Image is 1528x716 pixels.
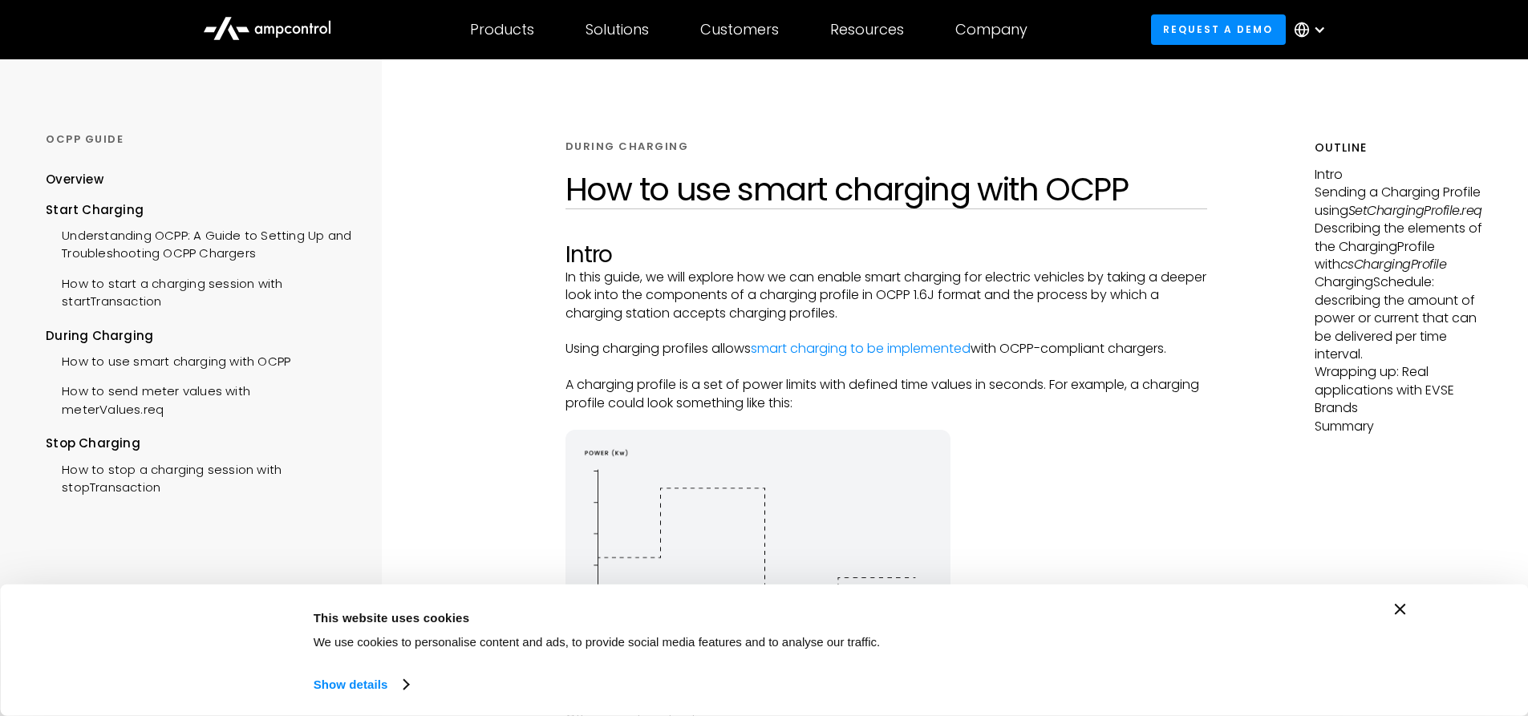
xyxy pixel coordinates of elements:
p: Wrapping up: Real applications with EVSE Brands [1315,363,1482,417]
p: Using charging profiles allows with OCPP-compliant chargers. [565,340,1208,358]
div: During Charging [46,327,351,345]
div: Customers [700,21,779,38]
div: Stop Charging [46,435,351,452]
p: ChargingSchedule: describing the amount of power or current that can be delivered per time interval. [1315,273,1482,363]
p: ‍ [565,412,1208,430]
img: energy diagram [565,430,950,684]
a: How to stop a charging session with stopTransaction [46,453,351,501]
h5: Outline [1315,140,1482,156]
div: Solutions [586,21,649,38]
div: Resources [830,21,904,38]
a: Understanding OCPP: A Guide to Setting Up and Troubleshooting OCPP Chargers [46,219,351,267]
p: Sending a Charging Profile using [1315,184,1482,220]
p: In this guide, we will explore how we can enable smart charging for electric vehicles by taking a... [565,269,1208,322]
h2: Intro [565,241,1208,269]
div: Company [955,21,1027,38]
p: ‍ [565,322,1208,340]
button: Okay [1136,604,1365,650]
p: ‍ [565,358,1208,376]
div: OCPP GUIDE [46,132,351,147]
a: How to start a charging session with startTransaction [46,267,351,315]
a: Show details [314,673,408,697]
a: How to use smart charging with OCPP [46,345,290,374]
p: Summary [1315,418,1482,435]
h1: How to use smart charging with OCPP [565,170,1208,208]
div: Products [470,21,534,38]
a: Request a demo [1151,14,1286,44]
button: Close banner [1395,604,1406,615]
div: Overview [46,171,103,188]
p: Intro [1315,166,1482,184]
div: Start Charging [46,201,351,219]
em: SetChargingProfile.req [1348,201,1482,220]
a: smart charging to be implemented [751,339,971,358]
p: Describing the elements of the ChargingProfile with [1315,220,1482,273]
div: DURING CHARGING [565,140,689,154]
a: Overview [46,171,103,200]
span: We use cookies to personalise content and ads, to provide social media features and to analyse ou... [314,635,881,649]
a: How to send meter values with meterValues.req [46,374,351,423]
div: This website uses cookies [314,608,1100,627]
em: csChargingProfile [1340,255,1447,273]
p: A charging profile is a set of power limits with defined time values in seconds. For example, a c... [565,376,1208,412]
